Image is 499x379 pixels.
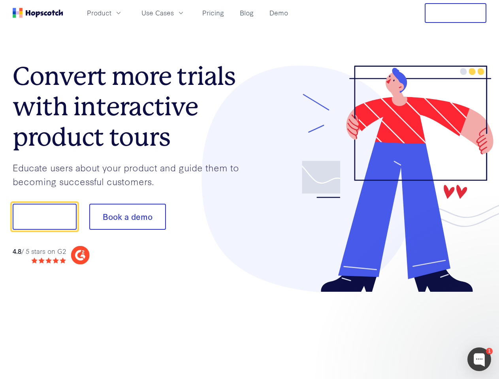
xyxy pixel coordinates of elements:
div: 1 [486,348,493,355]
button: Book a demo [89,204,166,230]
strong: 4.8 [13,246,21,255]
button: Free Trial [425,3,486,23]
button: Show me! [13,204,77,230]
button: Product [82,6,127,19]
a: Pricing [199,6,227,19]
h1: Convert more trials with interactive product tours [13,61,250,152]
a: Home [13,8,63,18]
p: Educate users about your product and guide them to becoming successful customers. [13,161,250,188]
span: Product [87,8,111,18]
a: Blog [237,6,257,19]
div: / 5 stars on G2 [13,246,66,256]
span: Use Cases [141,8,174,18]
a: Demo [266,6,291,19]
button: Use Cases [137,6,190,19]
